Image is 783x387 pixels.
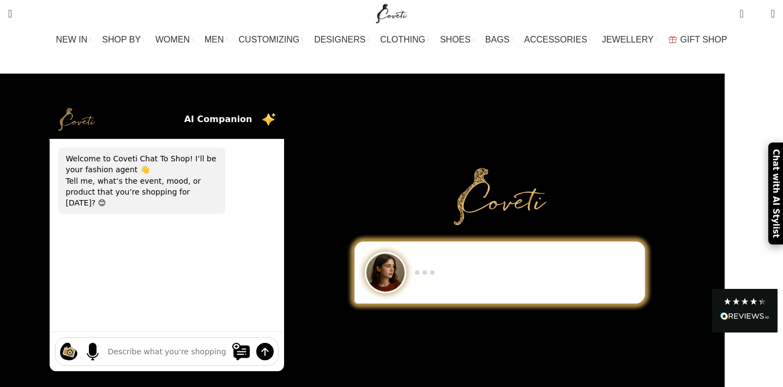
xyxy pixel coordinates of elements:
[204,34,224,45] span: MEN
[56,29,92,51] a: NEW IN
[754,11,762,19] span: 0
[3,29,780,51] div: Main navigation
[102,29,144,51] a: SHOP BY
[668,29,727,51] a: GIFT SHOP
[314,34,365,45] span: DESIGNERS
[440,29,474,51] a: SHOES
[712,289,778,332] div: Read All Reviews
[454,168,546,225] img: Primary Gold
[752,3,763,25] div: My Wishlist
[374,8,410,17] a: Site logo
[680,34,727,45] span: GIFT SHOP
[668,36,677,43] img: GiftBag
[485,29,513,51] a: BAGS
[380,34,425,45] span: CLOTHING
[56,34,88,45] span: NEW IN
[485,34,509,45] span: BAGS
[720,312,769,320] img: REVIEWS.io
[380,29,429,51] a: CLOTHING
[602,34,654,45] span: JEWELLERY
[440,34,471,45] span: SHOES
[239,34,300,45] span: CUSTOMIZING
[239,29,304,51] a: CUSTOMIZING
[524,34,587,45] span: ACCESSORIES
[155,29,194,51] a: WOMEN
[720,310,769,324] div: Read All Reviews
[740,5,749,14] span: 0
[734,3,749,25] a: 0
[347,241,653,304] div: Chat to Shop demo
[155,34,190,45] span: WOMEN
[102,34,141,45] span: SHOP BY
[602,29,658,51] a: JEWELLERY
[314,29,369,51] a: DESIGNERS
[204,29,227,51] a: MEN
[723,297,767,306] div: 4.28 Stars
[3,3,17,25] a: Search
[524,29,591,51] a: ACCESSORIES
